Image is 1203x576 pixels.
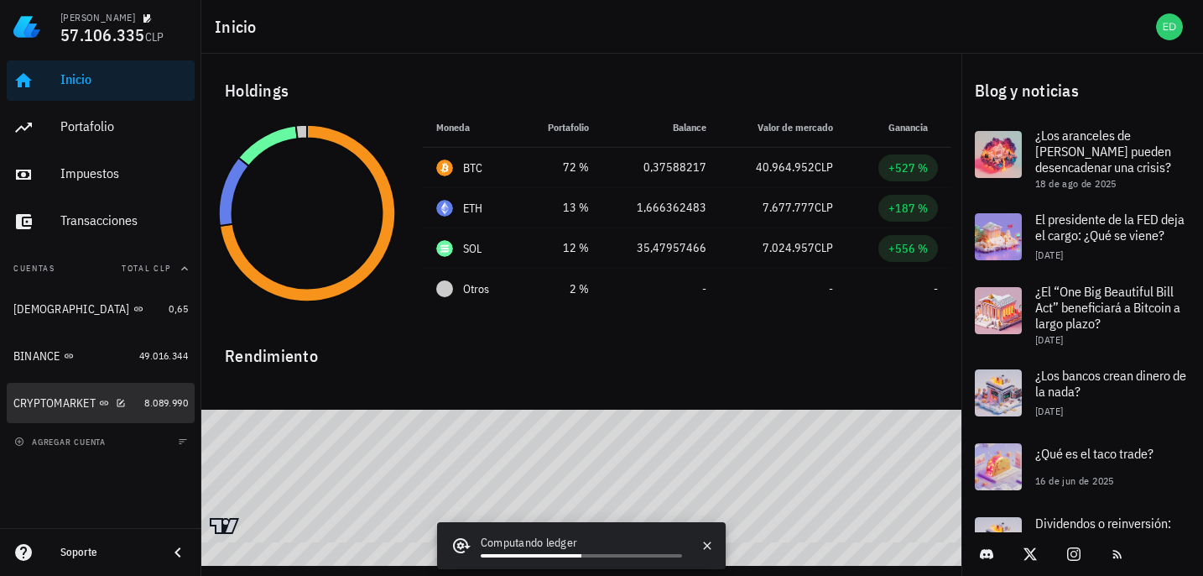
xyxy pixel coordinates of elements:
span: - [934,281,938,296]
span: 40.964.952 [756,160,815,175]
button: CuentasTotal CLP [7,249,195,289]
a: [DEMOGRAPHIC_DATA] 0,65 [7,289,195,329]
span: 0,65 [169,302,188,315]
div: BTC [463,160,483,176]
div: Portafolio [60,118,188,134]
div: Blog y noticias [961,64,1203,118]
a: Impuestos [7,154,195,195]
span: 7.677.777 [763,200,815,215]
span: ¿Los aranceles de [PERSON_NAME] pueden desencadenar una crisis? [1035,127,1171,175]
div: +556 % [888,240,928,257]
img: LedgiFi [13,13,40,40]
a: CRYPTOMARKET 8.089.990 [7,383,195,423]
h1: Inicio [215,13,263,40]
span: - [702,281,706,296]
div: SOL [463,240,482,257]
span: [DATE] [1035,405,1063,417]
span: 57.106.335 [60,24,145,46]
div: BINANCE [13,349,60,364]
a: Transacciones [7,202,195,242]
div: 12 % [534,239,590,257]
div: 1,666362483 [616,199,706,217]
div: 72 % [534,159,590,176]
div: 0,37588217 [616,159,706,176]
span: [DATE] [1035,333,1063,346]
a: Charting by TradingView [210,518,239,534]
div: Impuestos [60,165,188,181]
div: Holdings [211,64,951,118]
button: agregar cuenta [10,433,113,450]
div: 2 % [534,280,590,298]
a: ¿El “One Big Beautiful Bill Act” beneficiará a Bitcoin a largo plazo? [DATE] [961,274,1203,356]
div: +187 % [888,200,928,217]
span: El presidente de la FED deja el cargo: ¿Qué se viene? [1035,211,1185,243]
span: CLP [145,29,164,45]
div: ETH-icon [436,200,453,217]
div: CRYPTOMARKET [13,396,96,411]
span: ¿Los bancos crean dinero de la nada? [1035,367,1186,400]
span: Dividendos o reinversión: ¿Qué es mejor? [1035,515,1171,547]
div: [PERSON_NAME] [60,11,135,24]
div: Rendimiento [211,329,951,369]
a: Portafolio [7,107,195,148]
div: 13 % [534,199,590,217]
span: ¿El “One Big Beautiful Bill Act” beneficiará a Bitcoin a largo plazo? [1035,283,1180,332]
span: Total CLP [122,263,171,274]
span: [DATE] [1035,249,1063,261]
a: ¿Los aranceles de [PERSON_NAME] pueden desencadenar una crisis? 18 de ago de 2025 [961,118,1203,200]
a: ¿Qué es el taco trade? 16 de jun de 2025 [961,430,1203,504]
span: CLP [815,160,833,175]
span: Otros [463,280,489,298]
span: - [829,281,833,296]
div: Inicio [60,71,188,87]
div: SOL-icon [436,240,453,257]
div: 35,47957466 [616,239,706,257]
div: Soporte [60,546,154,559]
span: 7.024.957 [763,240,815,255]
span: 18 de ago de 2025 [1035,177,1117,190]
span: CLP [815,200,833,215]
div: ETH [463,200,483,217]
div: Computando ledger [481,534,682,554]
div: BTC-icon [436,160,453,176]
th: Portafolio [520,107,603,148]
span: 49.016.344 [139,349,188,362]
th: Moneda [423,107,520,148]
span: 8.089.990 [144,396,188,409]
a: BINANCE 49.016.344 [7,336,195,376]
a: ¿Los bancos crean dinero de la nada? [DATE] [961,356,1203,430]
div: +527 % [888,160,928,176]
div: avatar [1156,13,1183,40]
th: Valor de mercado [720,107,846,148]
th: Balance [602,107,720,148]
span: ¿Qué es el taco trade? [1035,445,1154,462]
span: 16 de jun de 2025 [1035,474,1114,487]
div: Transacciones [60,212,188,228]
a: Inicio [7,60,195,101]
a: El presidente de la FED deja el cargo: ¿Qué se viene? [DATE] [961,200,1203,274]
span: Ganancia [888,121,938,134]
span: CLP [815,240,833,255]
div: [DEMOGRAPHIC_DATA] [13,302,130,317]
span: agregar cuenta [18,437,106,448]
